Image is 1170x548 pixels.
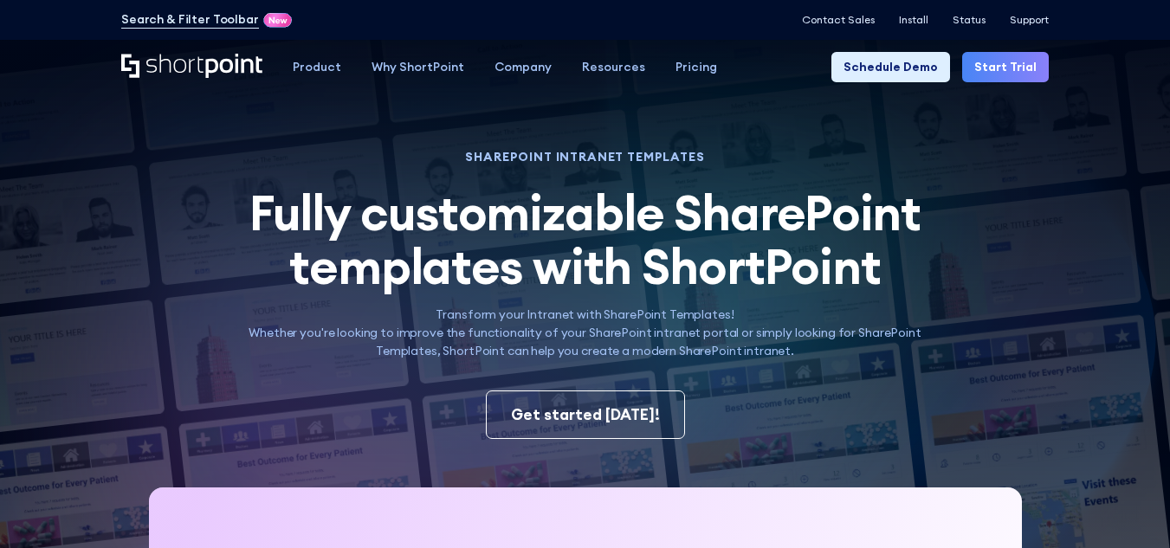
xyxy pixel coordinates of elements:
a: Install [899,14,928,26]
div: Why ShortPoint [372,58,464,76]
a: Company [479,52,566,82]
a: Why ShortPoint [356,52,479,82]
a: Pricing [660,52,732,82]
div: Get started [DATE]! [511,403,660,426]
p: Transform your Intranet with SharePoint Templates! Whether you're looking to improve the function... [230,306,940,360]
a: Status [953,14,986,26]
div: Company [495,58,552,76]
a: Get started [DATE]! [486,390,685,439]
span: Fully customizable SharePoint templates with ShortPoint [249,182,921,297]
a: Resources [566,52,660,82]
a: Support [1010,14,1049,26]
a: Product [277,52,356,82]
h1: SHAREPOINT INTRANET TEMPLATES [230,152,940,162]
div: Product [293,58,341,76]
div: Resources [582,58,645,76]
a: Search & Filter Toolbar [121,10,259,29]
a: Contact Sales [802,14,875,26]
a: Schedule Demo [831,52,950,82]
div: Pricing [675,58,717,76]
iframe: Chat Widget [1083,465,1170,548]
a: Start Trial [962,52,1049,82]
a: Home [121,54,262,80]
